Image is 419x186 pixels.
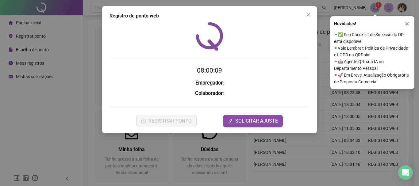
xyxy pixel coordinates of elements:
[195,80,223,86] strong: Empregador
[197,67,222,74] time: 08:00:09
[228,119,233,123] span: edit
[334,45,411,58] span: ⚬ Vale Lembrar: Política de Privacidade e LGPD na QRPoint
[223,115,283,127] button: editSOLICITAR AJUSTE
[196,22,223,51] img: QRPoint
[235,117,278,125] span: SOLICITAR AJUSTE
[334,20,356,27] span: Novidades !
[398,165,413,180] div: Open Intercom Messenger
[334,72,411,85] span: ⚬ 🚀 Em Breve, Atualização Obrigatória de Proposta Comercial
[306,12,311,17] span: close
[405,21,409,26] span: close
[110,12,309,20] div: Registro de ponto web
[136,115,197,127] button: REGISTRAR PONTO
[334,58,411,72] span: ⚬ 🤖 Agente QR: sua IA no Departamento Pessoal
[334,31,411,45] span: ⚬ ✅ Seu Checklist de Sucesso do DP está disponível
[303,10,313,20] button: Close
[195,90,223,96] strong: Colaborador
[110,89,309,97] h3: :
[110,79,309,87] h3: :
